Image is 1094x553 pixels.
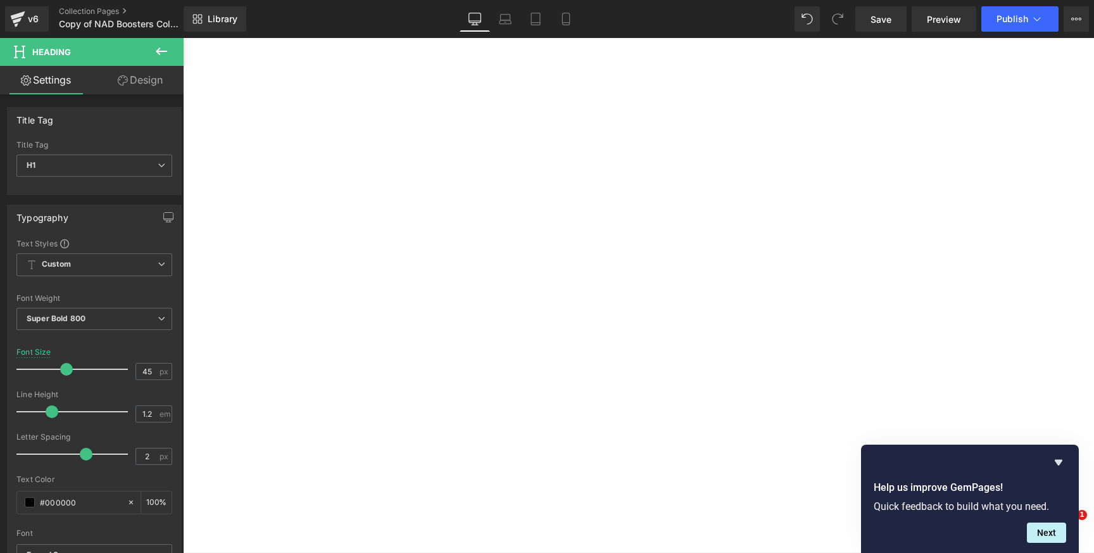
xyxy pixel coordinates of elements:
[795,6,820,32] button: Undo
[59,19,180,29] span: Copy of NAD Boosters Collection - Updated
[16,141,172,149] div: Title Tag
[16,238,172,248] div: Text Styles
[16,433,172,442] div: Letter Spacing
[16,348,51,357] div: Font Size
[208,13,237,25] span: Library
[40,495,121,509] input: Color
[27,160,35,170] b: H1
[825,6,850,32] button: Redo
[16,205,68,223] div: Typography
[16,475,172,484] div: Text Color
[160,367,170,376] span: px
[1064,6,1089,32] button: More
[16,390,172,399] div: Line Height
[16,294,172,303] div: Font Weight
[490,6,520,32] a: Laptop
[874,500,1066,512] p: Quick feedback to build what you need.
[874,480,1066,495] h2: Help us improve GemPages!
[1051,455,1066,470] button: Hide survey
[160,410,170,418] span: em
[59,6,204,16] a: Collection Pages
[32,47,71,57] span: Heading
[16,108,54,125] div: Title Tag
[1027,523,1066,543] button: Next question
[871,13,891,26] span: Save
[5,6,49,32] a: v6
[184,6,246,32] a: New Library
[551,6,581,32] a: Mobile
[997,14,1028,24] span: Publish
[16,529,172,538] div: Font
[981,6,1059,32] button: Publish
[874,455,1066,543] div: Help us improve GemPages!
[460,6,490,32] a: Desktop
[27,314,85,323] b: Super Bold 800
[42,259,71,270] b: Custom
[141,492,172,514] div: %
[94,66,186,94] a: Design
[912,6,976,32] a: Preview
[160,452,170,461] span: px
[25,11,41,27] div: v6
[927,13,961,26] span: Preview
[1077,510,1087,520] span: 1
[520,6,551,32] a: Tablet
